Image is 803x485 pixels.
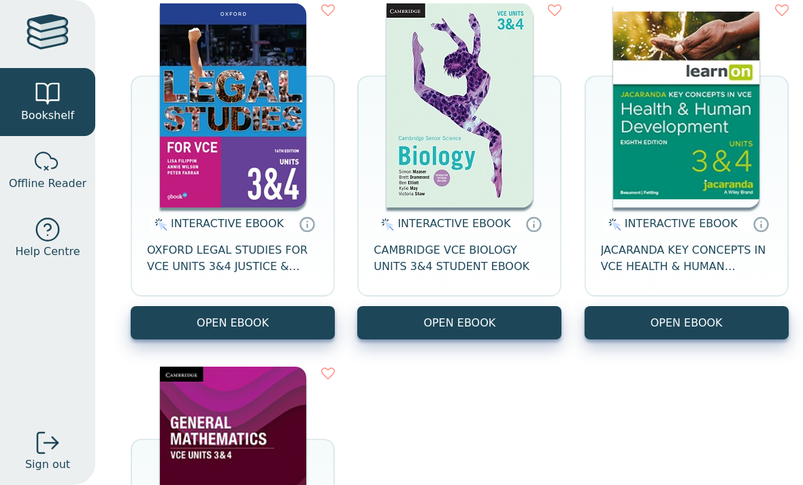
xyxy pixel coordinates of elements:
[601,242,772,275] span: JACARANDA KEY CONCEPTS IN VCE HEALTH & HUMAN DEVELOPMENT UNITS 3&4 LEARNON EBOOK 8E
[21,107,74,124] span: Bookshelf
[25,456,70,473] span: Sign out
[753,216,769,232] a: Interactive eBooks are accessed online via the publisher’s portal. They contain interactive resou...
[604,216,621,233] img: interactive.svg
[160,3,306,207] img: be5b08ab-eb35-4519-9ec8-cbf0bb09014d.jpg
[15,244,80,260] span: Help Centre
[377,216,394,233] img: interactive.svg
[585,306,789,339] button: OPEN EBOOK
[131,306,335,339] button: OPEN EBOOK
[147,242,318,275] span: OXFORD LEGAL STUDIES FOR VCE UNITS 3&4 JUSTICE & OUTCOMES STUDENT OBOOK + ASSESS 16E
[397,217,510,230] span: INTERACTIVE EBOOK
[299,216,315,232] a: Interactive eBooks are accessed online via the publisher’s portal. They contain interactive resou...
[9,175,86,192] span: Offline Reader
[625,217,738,230] span: INTERACTIVE EBOOK
[374,242,545,275] span: CAMBRIDGE VCE BIOLOGY UNITS 3&4 STUDENT EBOOK
[150,216,167,233] img: interactive.svg
[171,217,284,230] span: INTERACTIVE EBOOK
[387,3,533,207] img: 6e390be0-4093-ea11-a992-0272d098c78b.jpg
[613,3,759,207] img: e003a821-2442-436b-92bb-da2395357dfc.jpg
[357,306,561,339] button: OPEN EBOOK
[525,216,542,232] a: Interactive eBooks are accessed online via the publisher’s portal. They contain interactive resou...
